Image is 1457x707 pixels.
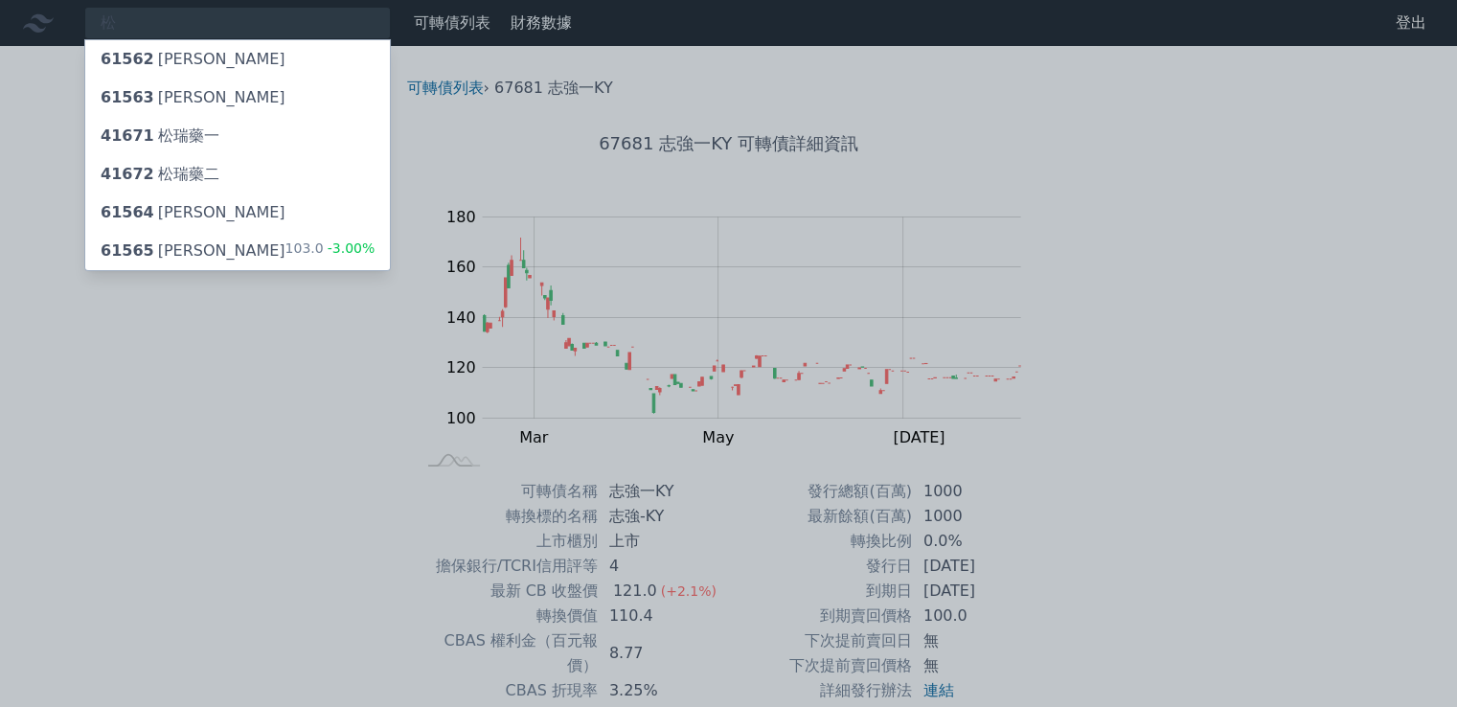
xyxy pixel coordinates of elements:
[85,117,390,155] a: 41671松瑞藥一
[85,194,390,232] a: 61564[PERSON_NAME]
[285,239,376,262] div: 103.0
[101,201,285,224] div: [PERSON_NAME]
[101,126,154,145] span: 41671
[101,203,154,221] span: 61564
[85,40,390,79] a: 61562[PERSON_NAME]
[85,232,390,270] a: 61565[PERSON_NAME] 103.0-3.00%
[101,86,285,109] div: [PERSON_NAME]
[101,50,154,68] span: 61562
[101,163,219,186] div: 松瑞藥二
[101,125,219,148] div: 松瑞藥一
[85,155,390,194] a: 41672松瑞藥二
[101,165,154,183] span: 41672
[324,240,376,256] span: -3.00%
[85,79,390,117] a: 61563[PERSON_NAME]
[101,88,154,106] span: 61563
[101,48,285,71] div: [PERSON_NAME]
[101,241,154,260] span: 61565
[101,239,285,262] div: [PERSON_NAME]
